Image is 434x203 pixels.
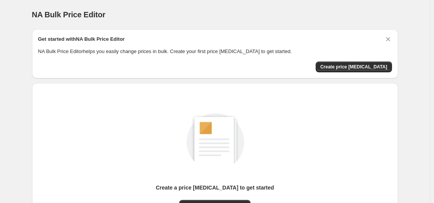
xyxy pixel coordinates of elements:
p: Create a price [MEDICAL_DATA] to get started [156,184,274,191]
p: NA Bulk Price Editor helps you easily change prices in bulk. Create your first price [MEDICAL_DAT... [38,48,392,55]
span: Create price [MEDICAL_DATA] [320,64,387,70]
h2: Get started with NA Bulk Price Editor [38,35,125,43]
button: Create price change job [316,62,392,72]
button: Dismiss card [384,35,392,43]
span: NA Bulk Price Editor [32,10,106,19]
